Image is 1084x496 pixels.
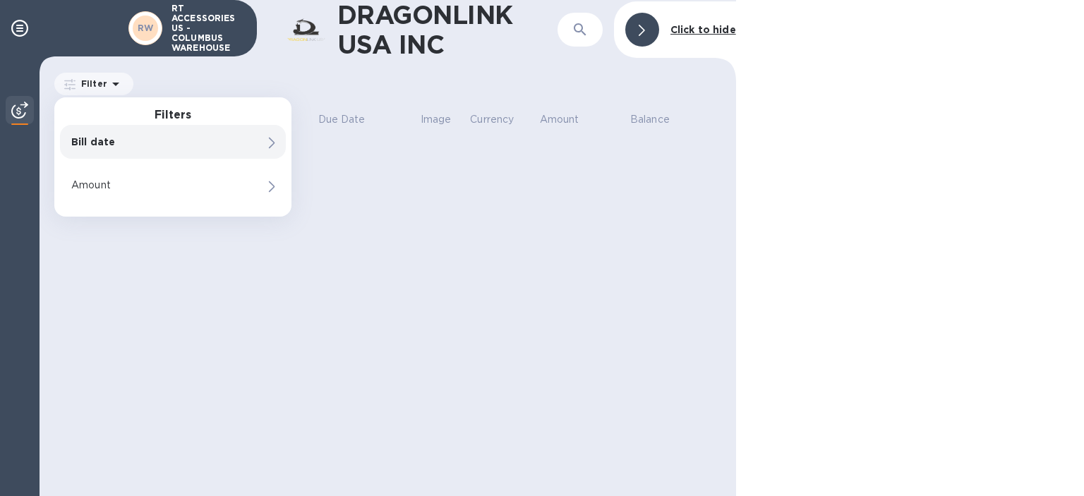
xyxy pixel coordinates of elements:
[630,112,670,127] p: Balance
[421,112,452,127] p: Image
[171,4,242,53] p: RT ACCESSORIES US - COLUMBUS WAREHOUSE
[540,112,598,127] span: Amount
[76,78,107,90] p: Filter
[54,109,291,122] h3: Filters
[71,178,227,193] p: Amount
[138,23,154,33] b: RW
[470,112,514,127] p: Currency
[670,24,736,35] b: Click to hide
[318,112,384,127] span: Due Date
[71,135,227,149] p: Bill date
[318,112,366,127] p: Due Date
[540,112,579,127] p: Amount
[630,112,688,127] span: Balance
